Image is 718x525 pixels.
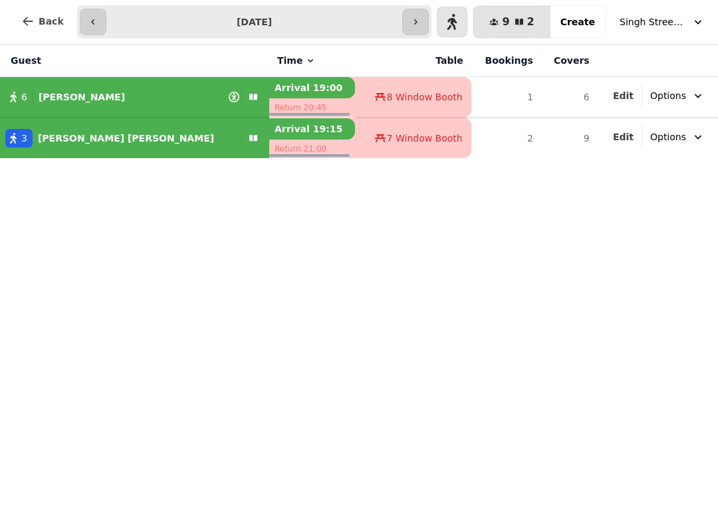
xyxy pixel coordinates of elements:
p: Arrival 19:15 [269,118,355,140]
span: Edit [613,132,634,142]
span: Back [39,17,64,26]
p: [PERSON_NAME] [39,90,125,104]
button: Options [642,84,713,108]
p: Return 21:00 [269,140,355,158]
th: Covers [541,45,598,77]
span: Edit [613,91,634,100]
td: 1 [471,77,541,118]
span: 2 [527,17,535,27]
span: Options [650,89,686,102]
p: Arrival 19:00 [269,77,355,98]
button: Edit [613,89,634,102]
button: Options [642,125,713,149]
button: Time [277,54,316,67]
td: 2 [471,118,541,158]
span: Singh Street Bruntsfield [620,15,686,29]
button: Back [11,5,74,37]
span: Time [277,54,302,67]
th: Bookings [471,45,541,77]
button: Create [550,6,606,38]
span: 8 Window Booth [387,90,463,104]
span: 9 [502,17,509,27]
p: [PERSON_NAME] [PERSON_NAME] [38,132,214,145]
span: Create [560,17,595,27]
td: 9 [541,118,598,158]
span: 7 Window Booth [387,132,463,145]
span: 3 [21,132,27,145]
p: Return 20:45 [269,98,355,117]
span: 6 [21,90,27,104]
td: 6 [541,77,598,118]
button: 92 [473,6,550,38]
th: Table [355,45,471,77]
span: Options [650,130,686,144]
button: Singh Street Bruntsfield [612,10,713,34]
button: Edit [613,130,634,144]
